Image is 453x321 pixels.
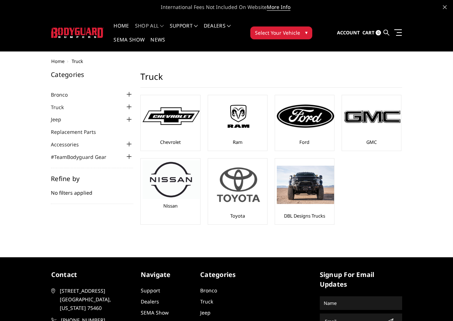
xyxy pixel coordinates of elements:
[321,297,401,309] input: Name
[362,23,381,43] a: Cart 0
[337,29,360,36] span: Account
[72,58,83,64] span: Truck
[200,270,253,279] h5: Categories
[284,213,325,219] a: DBL Designs Trucks
[255,29,300,37] span: Select Your Vehicle
[141,287,160,294] a: Support
[305,29,308,36] span: ▾
[417,287,453,321] iframe: Chat Widget
[233,139,242,145] a: Ram
[51,175,133,182] h5: Refine by
[150,37,165,51] a: News
[140,71,402,88] h1: Truck
[51,71,133,78] h5: Categories
[204,23,231,37] a: Dealers
[51,91,77,98] a: Bronco
[200,309,211,316] a: Jeep
[51,103,73,111] a: Truck
[114,37,145,51] a: SEMA Show
[51,128,105,136] a: Replacement Parts
[51,270,134,279] h5: contact
[141,298,159,305] a: Dealers
[141,270,193,279] h5: Navigate
[250,26,312,39] button: Select Your Vehicle
[200,287,217,294] a: Bronco
[51,58,64,64] a: Home
[299,139,309,145] a: Ford
[337,23,360,43] a: Account
[51,153,115,161] a: #TeamBodyguard Gear
[376,30,381,35] span: 0
[366,139,377,145] a: GMC
[267,4,290,11] a: More Info
[200,298,213,305] a: Truck
[230,213,245,219] a: Toyota
[51,175,133,204] div: No filters applied
[60,287,132,312] span: [STREET_ADDRESS] [GEOGRAPHIC_DATA], [US_STATE] 75460
[114,23,129,37] a: Home
[320,270,402,289] h5: signup for email updates
[170,23,198,37] a: Support
[141,309,169,316] a: SEMA Show
[135,23,164,37] a: shop all
[51,28,104,38] img: BODYGUARD BUMPERS
[163,203,178,209] a: Nissan
[362,29,375,36] span: Cart
[51,116,70,123] a: Jeep
[160,139,181,145] a: Chevrolet
[51,141,88,148] a: Accessories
